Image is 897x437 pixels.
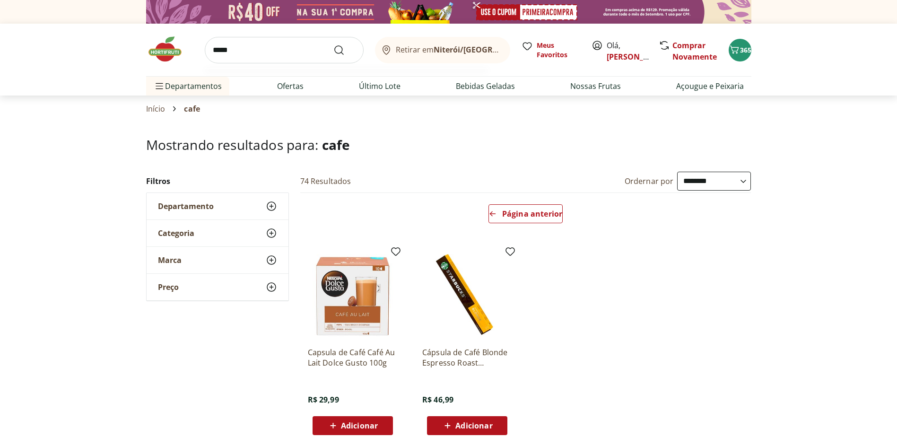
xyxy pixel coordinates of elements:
[607,52,668,62] a: [PERSON_NAME]
[740,45,751,54] span: 365
[396,45,500,54] span: Retirar em
[375,37,510,63] button: Retirar emNiterói/[GEOGRAPHIC_DATA]
[300,176,351,186] h2: 74 Resultados
[205,37,364,63] input: search
[422,394,453,405] span: R$ 46,99
[502,210,562,218] span: Página anterior
[308,250,398,340] img: Capsula de Café Café Au Lait Dolce Gusto 100g
[146,105,165,113] a: Início
[570,80,621,92] a: Nossas Frutas
[488,204,563,227] a: Página anterior
[147,274,288,300] button: Preço
[146,137,751,152] h1: Mostrando resultados para:
[456,80,515,92] a: Bebidas Geladas
[158,228,194,238] span: Categoria
[277,80,304,92] a: Ofertas
[359,80,401,92] a: Último Lote
[341,422,378,429] span: Adicionar
[146,172,289,191] h2: Filtros
[158,201,214,211] span: Departamento
[672,40,717,62] a: Comprar Novamente
[625,176,674,186] label: Ordernar por
[147,247,288,273] button: Marca
[308,347,398,368] a: Capsula de Café Café Au Lait Dolce Gusto 100g
[146,35,193,63] img: Hortifruti
[489,210,496,218] svg: Arrow Left icon
[308,394,339,405] span: R$ 29,99
[537,41,580,60] span: Meus Favoritos
[522,41,580,60] a: Meus Favoritos
[313,416,393,435] button: Adicionar
[158,255,182,265] span: Marca
[427,416,507,435] button: Adicionar
[147,220,288,246] button: Categoria
[322,136,350,154] span: cafe
[422,250,512,340] img: Cápsula de Café Blonde Espresso Roast Starbucks 10 Cápsulas
[147,193,288,219] button: Departamento
[154,75,165,97] button: Menu
[154,75,222,97] span: Departamentos
[676,80,744,92] a: Açougue e Peixaria
[158,282,179,292] span: Preço
[422,347,512,368] a: Cápsula de Café Blonde Espresso Roast Starbucks 10 Cápsulas
[455,422,492,429] span: Adicionar
[434,44,541,55] b: Niterói/[GEOGRAPHIC_DATA]
[333,44,356,56] button: Submit Search
[184,105,200,113] span: cafe
[729,39,751,61] button: Carrinho
[607,40,649,62] span: Olá,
